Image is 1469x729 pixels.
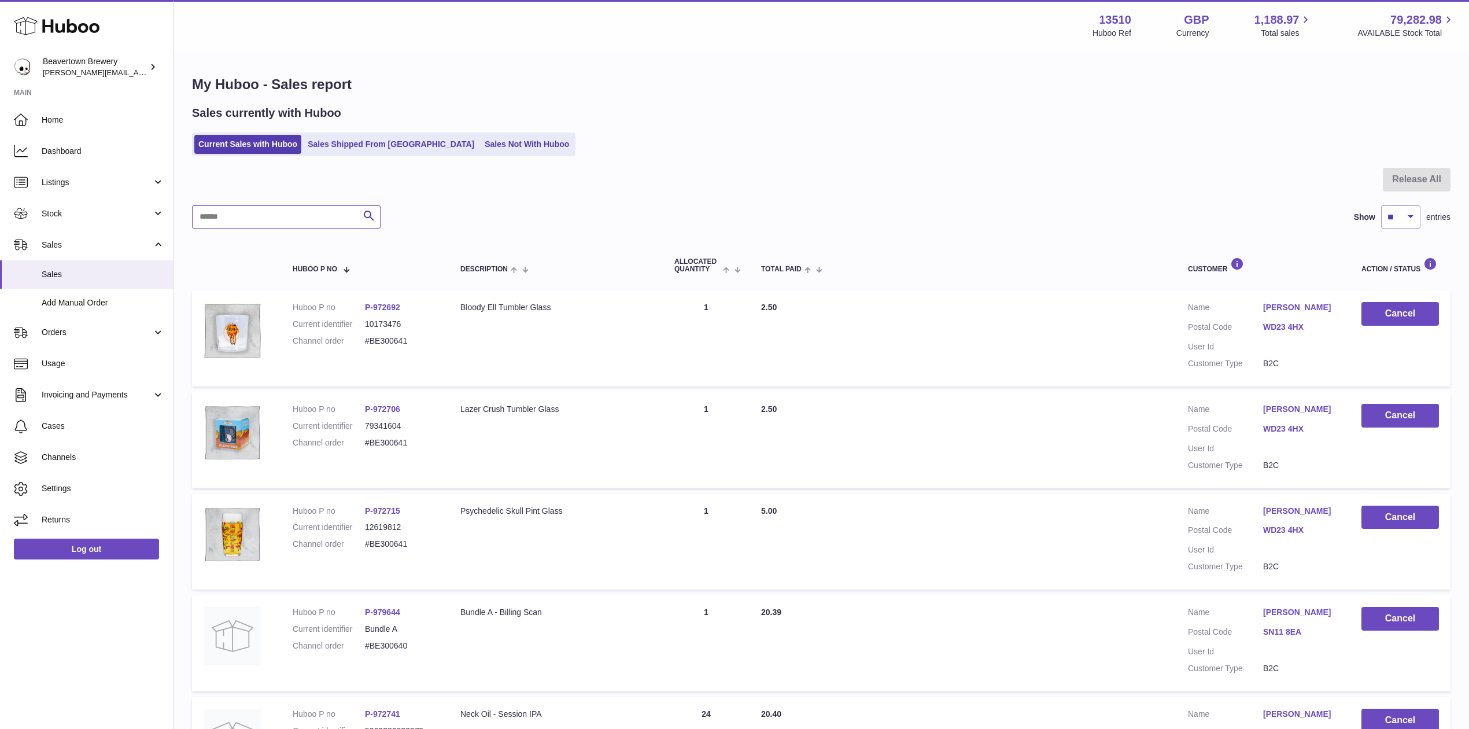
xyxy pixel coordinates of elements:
span: Huboo P no [293,266,337,273]
a: P-972692 [365,303,400,312]
img: no-photo.jpg [204,607,261,665]
a: P-972741 [365,709,400,719]
h1: My Huboo - Sales report [192,75,1450,94]
span: Usage [42,358,164,369]
dt: Postal Code [1188,322,1263,336]
dt: User Id [1188,443,1263,454]
dt: Huboo P no [293,302,365,313]
td: 1 [663,392,750,488]
span: 2.50 [761,404,777,414]
dt: Huboo P no [293,709,365,720]
dt: Current identifier [293,624,365,635]
dd: B2C [1263,358,1338,369]
dd: B2C [1263,460,1338,471]
dt: Huboo P no [293,506,365,517]
dd: B2C [1263,663,1338,674]
dt: Channel order [293,336,365,347]
dd: 12619812 [365,522,437,533]
td: 1 [663,494,750,590]
span: Cases [42,421,164,432]
span: Invoicing and Payments [42,389,152,400]
dd: Bundle A [365,624,437,635]
div: Currency [1176,28,1209,39]
dt: Current identifier [293,421,365,432]
img: beavertown-brewery-bloody-ell-tumblr-glass-back.png [204,302,261,360]
span: Total paid [761,266,802,273]
td: 1 [663,290,750,386]
span: Total sales [1261,28,1312,39]
img: Matthew.McCormack@beavertownbrewery.co.uk [14,58,31,76]
span: Channels [42,452,164,463]
span: Sales [42,240,152,251]
button: Cancel [1361,404,1439,428]
a: [PERSON_NAME] [1263,404,1338,415]
dt: Huboo P no [293,404,365,415]
span: entries [1426,212,1450,223]
span: Stock [42,208,152,219]
span: [PERSON_NAME][EMAIL_ADDRESS][PERSON_NAME][DOMAIN_NAME] [43,68,294,77]
span: Settings [42,483,164,494]
a: [PERSON_NAME] [1263,506,1338,517]
dd: B2C [1263,561,1338,572]
span: Home [42,115,164,126]
dt: Customer Type [1188,561,1263,572]
div: Bloody Ell Tumbler Glass [460,302,651,313]
span: AVAILABLE Stock Total [1357,28,1455,39]
dt: Postal Code [1188,627,1263,640]
dd: #BE300640 [365,640,437,651]
button: Cancel [1361,607,1439,631]
dd: 79341604 [365,421,437,432]
span: 5.00 [761,506,777,516]
a: [PERSON_NAME] [1263,302,1338,313]
span: Dashboard [42,146,164,157]
dt: Name [1188,607,1263,621]
dt: Channel order [293,539,365,550]
dt: Channel order [293,437,365,448]
a: [PERSON_NAME] [1263,607,1338,618]
a: 1,188.97 Total sales [1254,12,1313,39]
span: Orders [42,327,152,338]
dt: Channel order [293,640,365,651]
a: P-972715 [365,506,400,516]
div: Beavertown Brewery [43,56,147,78]
a: P-979644 [365,607,400,617]
label: Show [1354,212,1375,223]
div: Psychedelic Skull Pint Glass [460,506,651,517]
dt: User Id [1188,341,1263,352]
dt: Postal Code [1188,525,1263,539]
span: ALLOCATED Quantity [674,258,720,273]
span: Listings [42,177,152,188]
img: beavertown-brewery-lazer-crush-tumbler-glass.png [204,404,261,462]
span: Add Manual Order [42,297,164,308]
dt: Huboo P no [293,607,365,618]
a: WD23 4HX [1263,424,1338,435]
span: 2.50 [761,303,777,312]
a: Current Sales with Huboo [194,135,301,154]
dt: Name [1188,302,1263,316]
span: Returns [42,514,164,525]
dt: Postal Code [1188,424,1263,437]
div: Action / Status [1361,257,1439,273]
dt: Current identifier [293,319,365,330]
dt: Name [1188,709,1263,723]
dt: Customer Type [1188,460,1263,471]
button: Cancel [1361,506,1439,529]
h2: Sales currently with Huboo [192,105,341,121]
span: 79,282.98 [1390,12,1442,28]
a: Sales Shipped From [GEOGRAPHIC_DATA] [304,135,478,154]
td: 1 [663,595,750,691]
a: Log out [14,539,159,559]
strong: 13510 [1099,12,1131,28]
a: WD23 4HX [1263,525,1338,536]
div: Neck Oil - Session IPA [460,709,651,720]
a: SN11 8EA [1263,627,1338,638]
div: Customer [1188,257,1338,273]
dd: #BE300641 [365,539,437,550]
a: WD23 4HX [1263,322,1338,333]
a: [PERSON_NAME] [1263,709,1338,720]
a: P-972706 [365,404,400,414]
div: Bundle A - Billing Scan [460,607,651,618]
div: Huboo Ref [1092,28,1131,39]
span: Sales [42,269,164,280]
dt: User Id [1188,544,1263,555]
